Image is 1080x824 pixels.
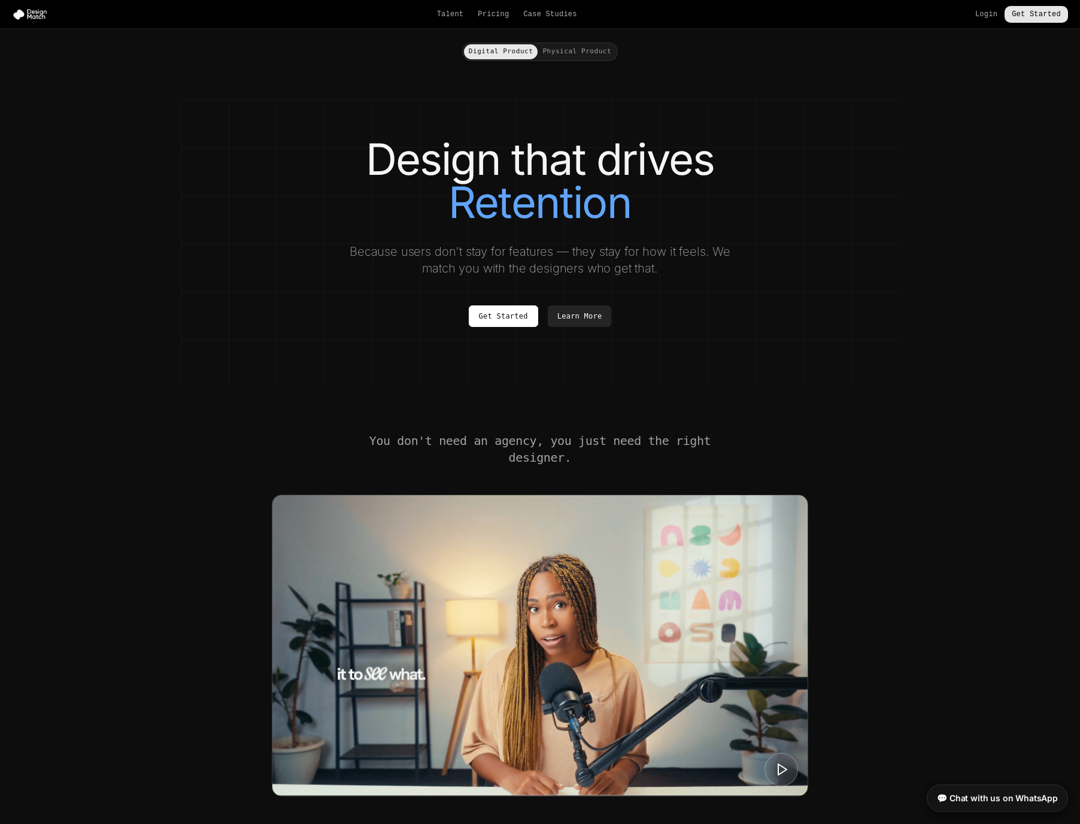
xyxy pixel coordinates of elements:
[523,10,577,19] a: Case Studies
[548,305,612,327] a: Learn More
[478,10,509,19] a: Pricing
[927,784,1068,812] a: 💬 Chat with us on WhatsApp
[1005,6,1068,23] a: Get Started
[368,432,712,466] h2: You don't need an agency, you just need the right designer.
[437,10,464,19] a: Talent
[538,44,616,59] button: Physical Product
[339,243,741,277] p: Because users don't stay for features — they stay for how it feels. We match you with the designe...
[464,44,538,59] button: Digital Product
[469,305,538,327] a: Get Started
[205,138,875,224] h1: Design that drives
[12,8,53,20] img: Design Match
[448,181,632,224] span: Retention
[975,10,997,19] a: Login
[272,495,808,796] img: Digital Product Design Match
